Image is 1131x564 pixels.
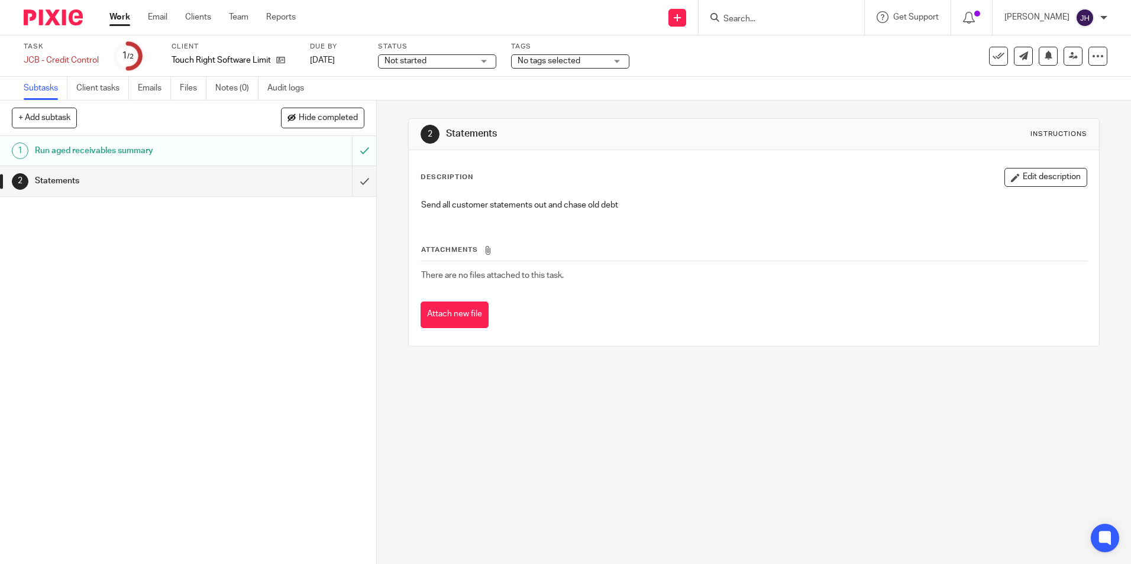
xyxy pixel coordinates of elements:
[1004,11,1069,23] p: [PERSON_NAME]
[421,199,1086,211] p: Send all customer statements out and chase old debt
[180,77,206,100] a: Files
[185,11,211,23] a: Clients
[122,49,134,63] div: 1
[1004,168,1087,187] button: Edit description
[148,11,167,23] a: Email
[1030,129,1087,139] div: Instructions
[421,302,489,328] button: Attach new file
[172,42,295,51] label: Client
[299,114,358,123] span: Hide completed
[12,108,77,128] button: + Add subtask
[12,142,28,159] div: 1
[24,77,67,100] a: Subtasks
[421,125,440,144] div: 2
[518,57,580,65] span: No tags selected
[24,54,99,66] div: JCB - Credit Control
[310,42,363,51] label: Due by
[229,11,248,23] a: Team
[109,11,130,23] a: Work
[384,57,426,65] span: Not started
[267,77,313,100] a: Audit logs
[511,42,629,51] label: Tags
[421,271,564,280] span: There are no files attached to this task.
[378,42,496,51] label: Status
[24,9,83,25] img: Pixie
[722,14,829,25] input: Search
[893,13,939,21] span: Get Support
[421,247,478,253] span: Attachments
[1075,8,1094,27] img: svg%3E
[76,77,129,100] a: Client tasks
[446,128,779,140] h1: Statements
[35,142,238,160] h1: Run aged receivables summary
[215,77,258,100] a: Notes (0)
[266,11,296,23] a: Reports
[421,173,473,182] p: Description
[12,173,28,190] div: 2
[127,53,134,60] small: /2
[281,108,364,128] button: Hide completed
[310,56,335,64] span: [DATE]
[24,42,99,51] label: Task
[138,77,171,100] a: Emails
[172,54,270,66] p: Touch Right Software Limited
[35,172,238,190] h1: Statements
